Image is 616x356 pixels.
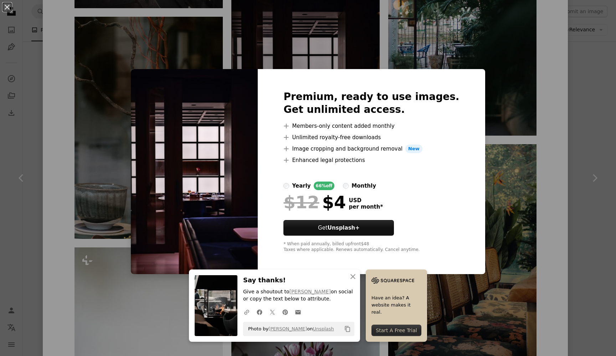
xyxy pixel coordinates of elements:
[283,133,459,142] li: Unlimited royalty-free downloads
[243,288,354,303] p: Give a shoutout to on social or copy the text below to attribute.
[283,241,459,253] div: * When paid annually, billed upfront $48 Taxes where applicable. Renews automatically. Cancel any...
[351,182,376,190] div: monthly
[371,325,421,336] div: Start A Free Trial
[268,326,307,331] a: [PERSON_NAME]
[283,156,459,164] li: Enhanced legal protections
[283,122,459,130] li: Members-only content added monthly
[283,145,459,153] li: Image cropping and background removal
[253,305,266,319] a: Share on Facebook
[371,294,421,316] span: Have an idea? A website makes it real.
[371,275,414,286] img: file-1705255347840-230a6ab5bca9image
[292,182,310,190] div: yearly
[283,193,346,211] div: $4
[342,323,354,335] button: Copy to clipboard
[131,69,258,274] img: premium_photo-1755705514946-03737dea5054
[279,305,292,319] a: Share on Pinterest
[349,204,383,210] span: per month *
[366,269,427,342] a: Have an idea? A website makes it real.Start A Free Trial
[313,326,334,331] a: Unsplash
[292,305,304,319] a: Share over email
[243,275,354,286] h3: Say thanks!
[349,197,383,204] span: USD
[245,323,334,335] span: Photo by on
[314,182,335,190] div: 66% off
[289,289,331,294] a: [PERSON_NAME]
[283,220,394,236] button: GetUnsplash+
[405,145,422,153] span: New
[283,90,459,116] h2: Premium, ready to use images. Get unlimited access.
[266,305,279,319] a: Share on Twitter
[328,225,360,231] strong: Unsplash+
[283,193,319,211] span: $12
[343,183,349,189] input: monthly
[283,183,289,189] input: yearly66%off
